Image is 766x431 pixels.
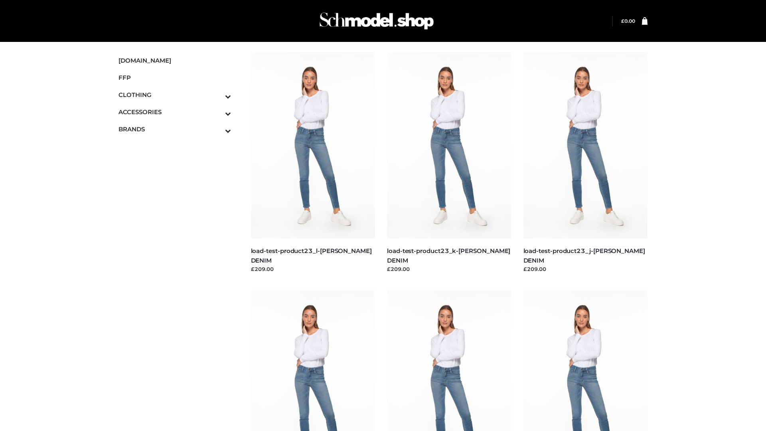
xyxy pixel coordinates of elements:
div: £209.00 [523,265,648,273]
button: Toggle Submenu [203,86,231,103]
a: [DOMAIN_NAME] [118,52,231,69]
a: load-test-product23_k-[PERSON_NAME] DENIM [387,247,510,264]
a: ACCESSORIESToggle Submenu [118,103,231,121]
a: £0.00 [621,18,635,24]
span: CLOTHING [118,90,231,99]
a: CLOTHINGToggle Submenu [118,86,231,103]
a: BRANDSToggle Submenu [118,121,231,138]
span: FFP [118,73,231,82]
span: [DOMAIN_NAME] [118,56,231,65]
a: load-test-product23_j-[PERSON_NAME] DENIM [523,247,645,264]
span: BRANDS [118,125,231,134]
div: £209.00 [251,265,375,273]
div: £209.00 [387,265,511,273]
a: load-test-product23_l-[PERSON_NAME] DENIM [251,247,372,264]
bdi: 0.00 [621,18,635,24]
span: £ [621,18,624,24]
img: Schmodel Admin 964 [317,5,436,37]
a: FFP [118,69,231,86]
span: ACCESSORIES [118,107,231,117]
button: Toggle Submenu [203,121,231,138]
button: Toggle Submenu [203,103,231,121]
